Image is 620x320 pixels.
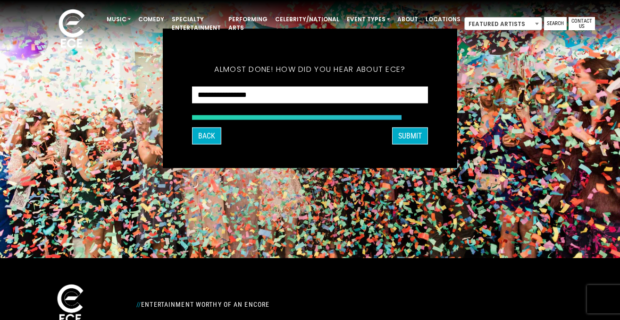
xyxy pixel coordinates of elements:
a: About [394,11,422,27]
a: Locations [422,11,464,27]
h5: Almost done! How did you hear about ECE? [192,52,428,86]
a: Performing Arts [225,11,271,36]
img: ece_new_logo_whitev2-1.png [48,7,95,52]
a: Specialty Entertainment [168,11,225,36]
div: Entertainment Worthy of an Encore [131,297,400,312]
a: Celebrity/National [271,11,343,27]
span: Featured Artists [465,17,542,31]
button: SUBMIT [392,127,428,144]
a: Comedy [134,11,168,27]
a: Music [103,11,134,27]
select: How did you hear about ECE [192,86,428,104]
a: Contact Us [569,17,595,30]
span: // [136,301,141,308]
span: Featured Artists [464,17,542,30]
a: Event Types [343,11,394,27]
button: Back [192,127,221,144]
a: Search [544,17,567,30]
